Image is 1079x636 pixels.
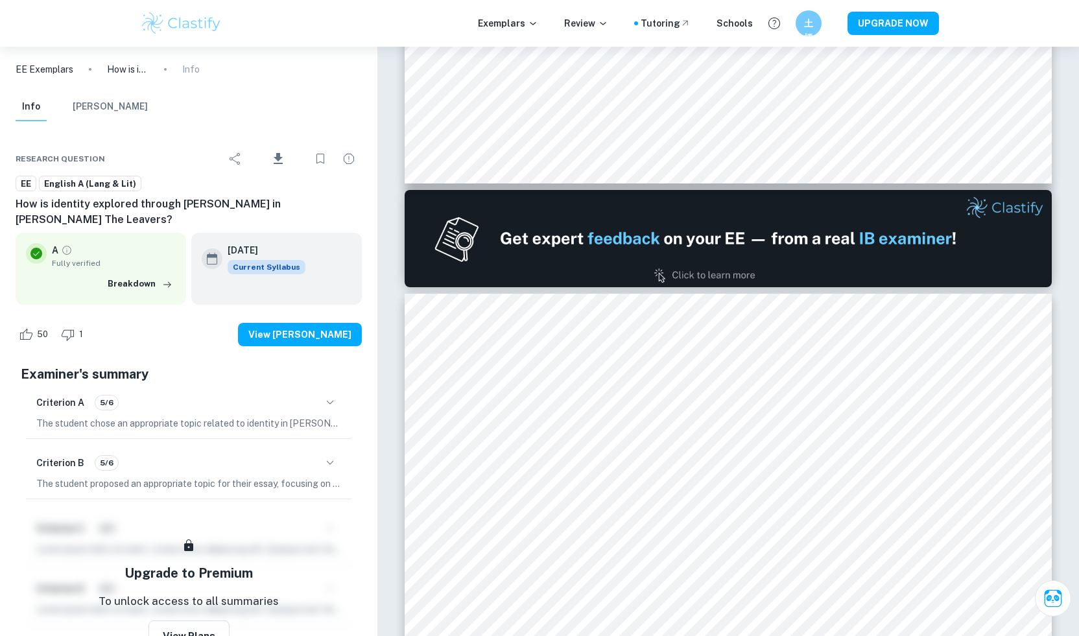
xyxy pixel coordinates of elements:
[641,16,691,30] a: Tutoring
[36,477,341,491] p: The student proposed an appropriate topic for their essay, focusing on the theme of identity thro...
[36,456,84,470] h6: Criterion B
[140,10,222,36] img: Clastify logo
[405,190,1052,287] img: Ad
[21,364,357,384] h5: Examiner's summary
[61,244,73,256] a: Grade fully verified
[124,563,253,583] h5: Upgrade to Premium
[564,16,608,30] p: Review
[99,593,279,610] p: To unlock access to all summaries
[336,146,362,172] div: Report issue
[16,178,36,191] span: EE
[30,328,55,341] span: 50
[95,397,118,408] span: 5/6
[717,16,753,30] a: Schools
[228,260,305,274] span: Current Syllabus
[1035,580,1071,617] button: Ask Clai
[16,196,362,228] h6: How is identity explored through [PERSON_NAME] in [PERSON_NAME] The Leavers?
[238,323,362,346] button: View [PERSON_NAME]
[796,10,822,36] button: 土橋
[182,62,200,77] p: Info
[58,324,90,345] div: Dislike
[16,62,73,77] a: EE Exemplars
[478,16,538,30] p: Exemplars
[73,93,148,121] button: [PERSON_NAME]
[228,243,295,257] h6: [DATE]
[763,12,785,34] button: Help and Feedback
[52,257,176,269] span: Fully verified
[16,324,55,345] div: Like
[16,153,105,165] span: Research question
[36,416,341,430] p: The student chose an appropriate topic related to identity in [PERSON_NAME] novel "The Leavers", ...
[848,12,939,35] button: UPGRADE NOW
[307,146,333,172] div: Bookmark
[39,176,141,192] a: English A (Lang & Lit)
[222,146,248,172] div: Share
[16,93,47,121] button: Info
[16,176,36,192] a: EE
[801,16,816,30] h6: 土橋
[95,457,118,469] span: 5/6
[228,260,305,274] div: This exemplar is based on the current syllabus. Feel free to refer to it for inspiration/ideas wh...
[251,142,305,176] div: Download
[36,395,84,410] h6: Criterion A
[52,243,58,257] p: A
[104,274,176,294] button: Breakdown
[107,62,148,77] p: How is identity explored through [PERSON_NAME] in [PERSON_NAME] The Leavers?
[40,178,141,191] span: English A (Lang & Lit)
[72,328,90,341] span: 1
